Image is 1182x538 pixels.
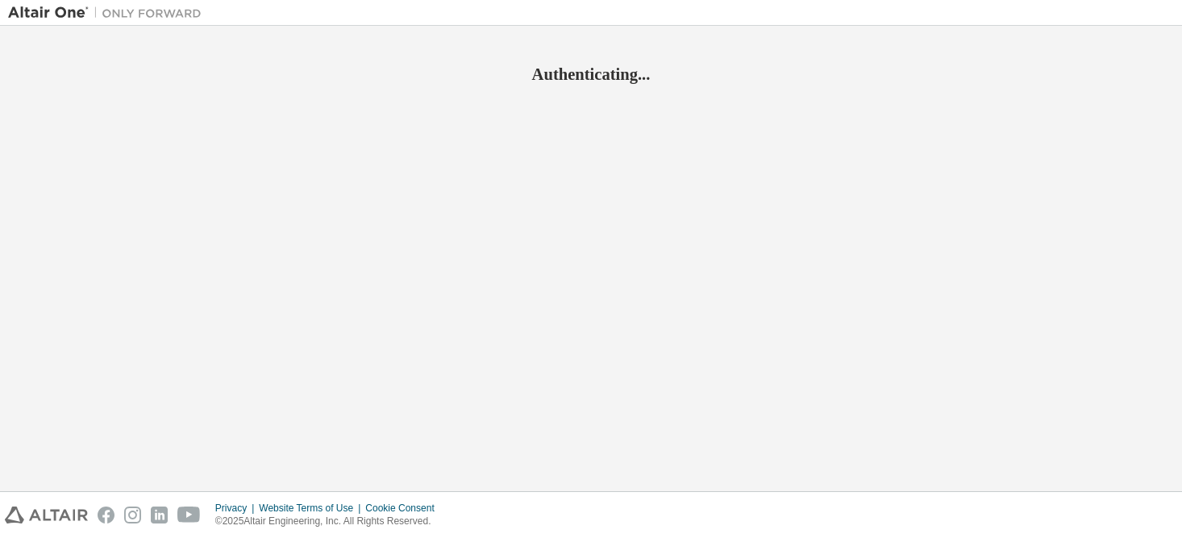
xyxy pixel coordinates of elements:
[259,502,365,515] div: Website Terms of Use
[215,502,259,515] div: Privacy
[215,515,444,528] p: © 2025 Altair Engineering, Inc. All Rights Reserved.
[8,5,210,21] img: Altair One
[5,507,88,523] img: altair_logo.svg
[365,502,443,515] div: Cookie Consent
[98,507,114,523] img: facebook.svg
[177,507,201,523] img: youtube.svg
[151,507,168,523] img: linkedin.svg
[124,507,141,523] img: instagram.svg
[8,64,1174,85] h2: Authenticating...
